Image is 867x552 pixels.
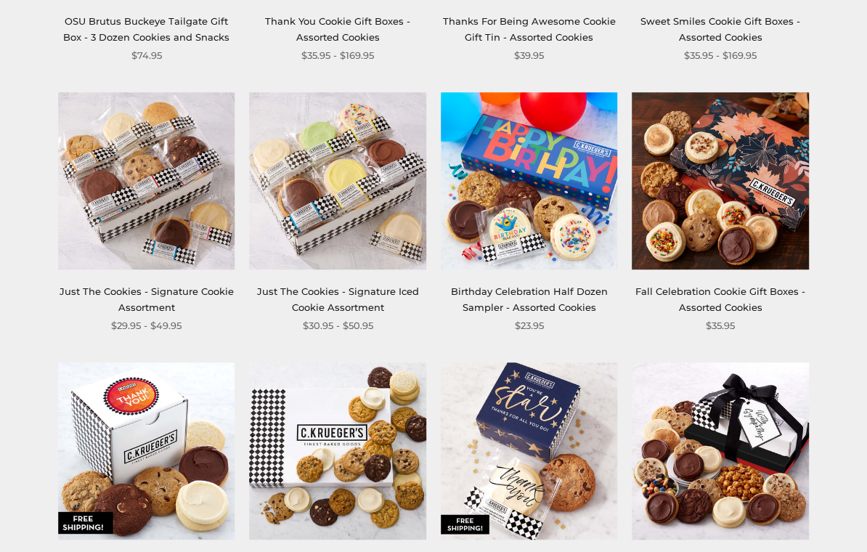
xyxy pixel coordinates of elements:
[111,318,182,333] span: $29.95 - $49.95
[249,362,426,540] img: Harlequin Cookie Gift Boxes - Select Your Cookies
[265,15,410,42] a: Thank You Cookie Gift Boxes - Assorted Cookies
[640,15,800,42] a: Sweet Smiles Cookie Gift Boxes - Assorted Cookies
[635,285,805,312] a: Fall Celebration Cookie Gift Boxes - Assorted Cookies
[63,15,229,42] a: OSU Brutus Buckeye Tailgate Gift Box - 3 Dozen Cookies and Snacks
[684,48,757,63] span: $35.95 - $169.95
[632,93,810,270] img: Fall Celebration Cookie Gift Boxes - Assorted Cookies
[514,48,544,63] span: $39.95
[303,318,373,333] span: $30.95 - $50.95
[249,93,426,270] img: Just The Cookies - Signature Iced Cookie Assortment
[515,318,544,333] span: $23.95
[131,48,162,63] span: $74.95
[60,285,234,312] a: Just The Cookies - Signature Cookie Assortment
[441,93,618,270] img: Birthday Celebration Half Dozen Sampler - Assorted Cookies
[12,497,150,540] iframe: Sign Up via Text for Offers
[58,93,235,270] img: Just The Cookies - Signature Cookie Assortment
[58,362,235,540] img: Box of Thanks Mini Cube Sampler - Assorted Mini Cookies
[443,15,616,42] a: Thanks For Being Awesome Cookie Gift Tin - Assorted Cookies
[632,362,810,540] img: Sympathy Grand Gift Stack - Cookies and Snacks
[706,318,735,333] span: $35.95
[301,48,374,63] span: $35.95 - $169.95
[441,362,618,540] img: You’re a Star Duo Sampler - Assorted Cookies
[257,285,419,312] a: Just The Cookies - Signature Iced Cookie Assortment
[451,285,608,312] a: Birthday Celebration Half Dozen Sampler - Assorted Cookies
